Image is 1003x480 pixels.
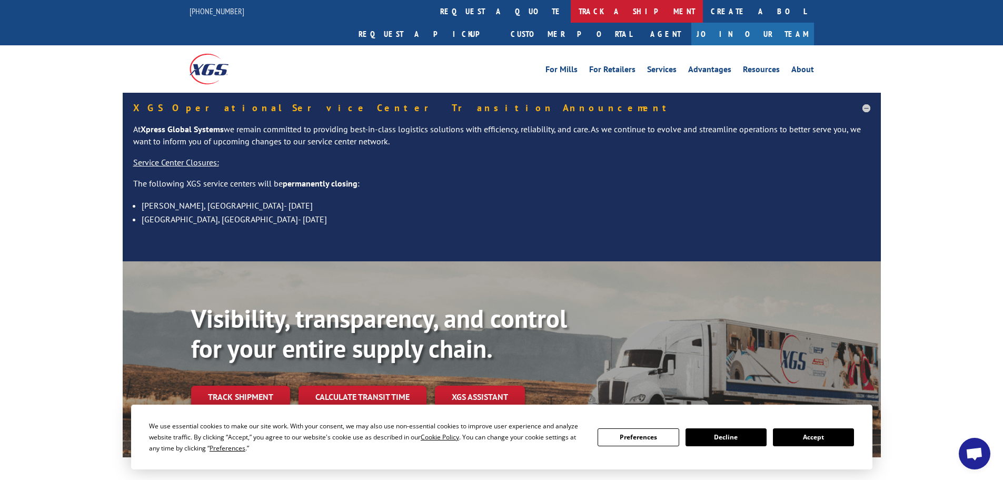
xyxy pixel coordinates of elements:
[545,65,578,77] a: For Mills
[149,420,585,454] div: We use essential cookies to make our site work. With your consent, we may also use non-essential ...
[133,178,870,199] p: The following XGS service centers will be :
[503,23,640,45] a: Customer Portal
[299,386,426,408] a: Calculate transit time
[190,6,244,16] a: [PHONE_NUMBER]
[598,428,679,446] button: Preferences
[691,23,814,45] a: Join Our Team
[210,444,245,453] span: Preferences
[142,199,870,212] li: [PERSON_NAME], [GEOGRAPHIC_DATA]- [DATE]
[191,386,290,408] a: Track shipment
[283,178,357,189] strong: permanently closing
[131,405,872,469] div: Cookie Consent Prompt
[133,103,870,113] h5: XGS Operational Service Center Transition Announcement
[688,65,731,77] a: Advantages
[435,386,525,408] a: XGS ASSISTANT
[791,65,814,77] a: About
[142,212,870,226] li: [GEOGRAPHIC_DATA], [GEOGRAPHIC_DATA]- [DATE]
[421,433,459,442] span: Cookie Policy
[133,157,219,168] u: Service Center Closures:
[640,23,691,45] a: Agent
[686,428,767,446] button: Decline
[773,428,854,446] button: Accept
[133,123,870,157] p: At we remain committed to providing best-in-class logistics solutions with efficiency, reliabilit...
[589,65,635,77] a: For Retailers
[191,302,567,365] b: Visibility, transparency, and control for your entire supply chain.
[959,438,990,469] a: Open chat
[743,65,780,77] a: Resources
[141,124,224,134] strong: Xpress Global Systems
[351,23,503,45] a: Request a pickup
[647,65,677,77] a: Services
